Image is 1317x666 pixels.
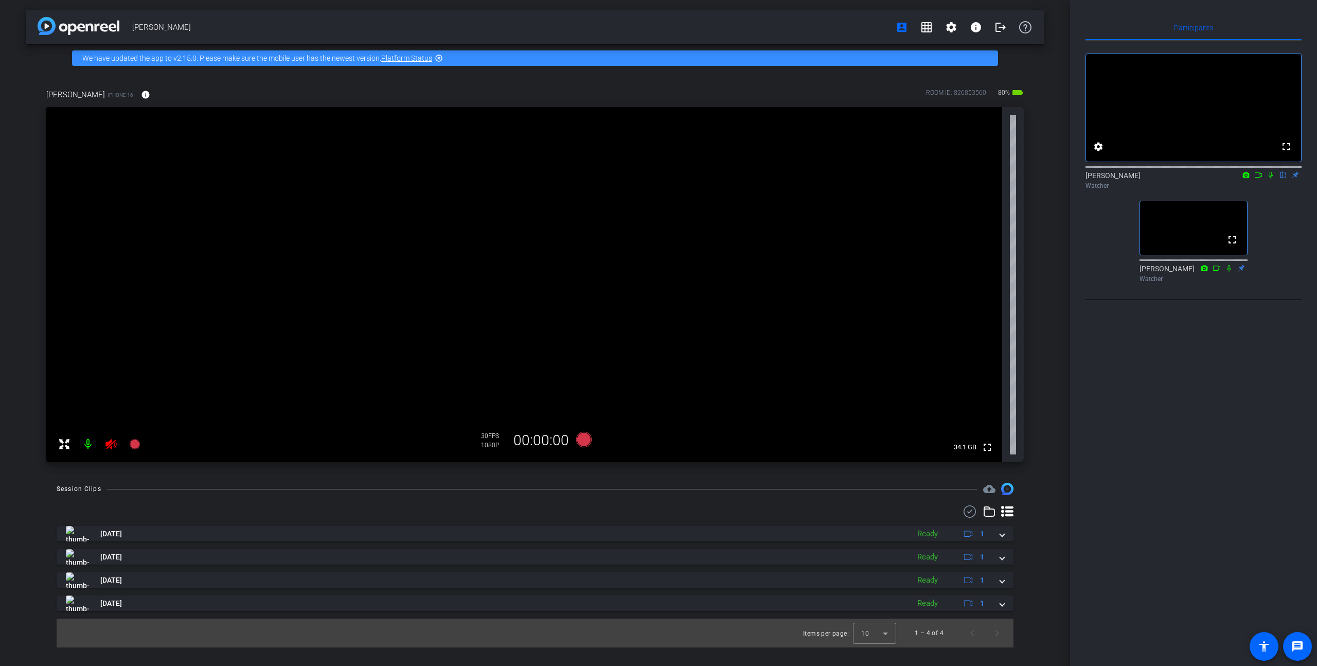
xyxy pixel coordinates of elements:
mat-expansion-panel-header: thumb-nail[DATE]Ready1 [57,572,1013,588]
span: 34.1 GB [950,441,980,453]
mat-icon: logout [994,21,1007,33]
div: 30 [481,432,507,440]
mat-icon: message [1291,640,1304,653]
mat-icon: info [141,90,150,99]
div: [PERSON_NAME] [1140,264,1248,284]
mat-icon: settings [1092,141,1105,153]
span: 1 [980,552,984,563]
div: Ready [912,528,943,540]
div: Ready [912,551,943,563]
mat-icon: cloud_upload [983,483,995,495]
div: Watcher [1085,181,1302,190]
span: 80% [996,84,1011,101]
mat-icon: flip [1277,170,1289,179]
span: [DATE] [100,598,122,609]
div: [PERSON_NAME] [1085,170,1302,190]
mat-expansion-panel-header: thumb-nail[DATE]Ready1 [57,526,1013,541]
span: Participants [1174,24,1213,31]
mat-icon: battery_std [1011,86,1024,99]
mat-icon: info [970,21,982,33]
mat-icon: accessibility [1258,640,1270,653]
span: FPS [488,432,499,440]
div: 1080P [481,441,507,449]
span: 1 [980,529,984,539]
button: Next page [985,621,1009,645]
span: [DATE] [100,575,122,586]
mat-icon: fullscreen [981,441,993,453]
div: We have updated the app to v2.15.0. Please make sure the mobile user has the newest version. [72,50,998,66]
img: Session clips [1001,483,1013,495]
mat-icon: settings [945,21,957,33]
button: Previous page [960,621,985,645]
mat-expansion-panel-header: thumb-nail[DATE]Ready1 [57,549,1013,565]
mat-expansion-panel-header: thumb-nail[DATE]Ready1 [57,595,1013,611]
mat-icon: highlight_off [435,54,443,62]
img: thumb-nail [66,549,89,565]
a: Platform Status [381,54,432,62]
span: [DATE] [100,529,122,539]
span: Destinations for your clips [983,483,995,495]
span: [PERSON_NAME] [46,89,105,100]
mat-icon: grid_on [920,21,933,33]
img: thumb-nail [66,595,89,611]
div: 1 – 4 of 4 [915,628,944,638]
mat-icon: fullscreen [1226,234,1238,246]
img: thumb-nail [66,572,89,588]
span: 1 [980,598,984,609]
img: app-logo [38,17,119,35]
span: 1 [980,575,984,586]
div: Ready [912,598,943,609]
span: [DATE] [100,552,122,563]
mat-icon: fullscreen [1280,141,1292,153]
div: Watcher [1140,274,1248,284]
span: iPhone 16 [108,91,133,99]
img: thumb-nail [66,526,89,541]
div: Ready [912,574,943,586]
span: [PERSON_NAME] [132,17,889,38]
div: ROOM ID: 826853560 [926,88,986,103]
div: Items per page: [803,628,849,639]
div: 00:00:00 [507,432,576,449]
mat-icon: account_box [896,21,908,33]
div: Session Clips [57,484,101,494]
